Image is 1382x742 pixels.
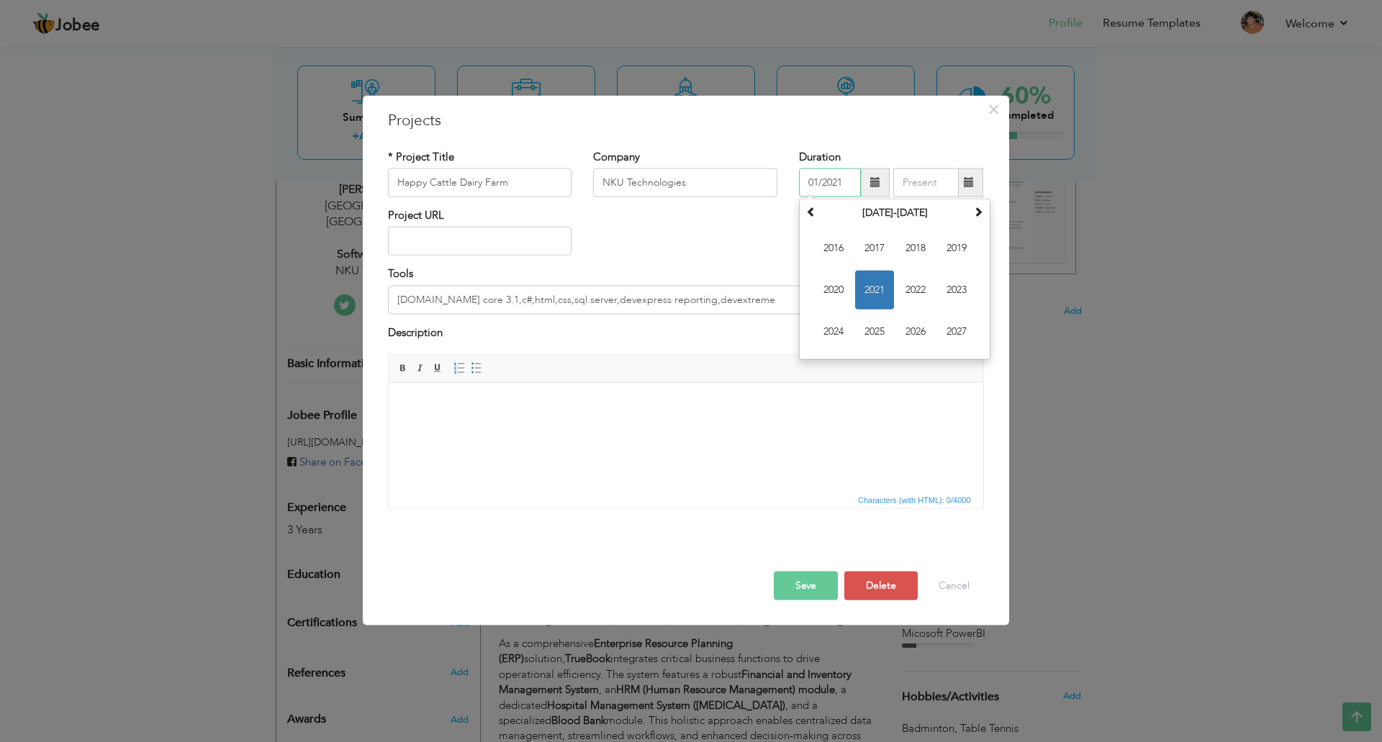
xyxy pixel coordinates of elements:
span: Previous Decade [806,207,816,217]
span: 2026 [896,312,935,351]
button: Cancel [924,571,984,600]
label: Tools [388,266,413,281]
input: From [799,168,861,197]
button: Delete [844,571,918,600]
span: 2021 [855,271,894,309]
span: 2020 [814,271,853,309]
a: Underline [430,361,446,376]
a: Italic [412,361,428,376]
span: 2023 [937,271,976,309]
div: Statistics [855,494,975,507]
label: Company [593,149,640,164]
span: Characters (with HTML): 0/4000 [855,494,974,507]
a: Insert/Remove Bulleted List [469,361,484,376]
span: 2024 [814,312,853,351]
span: 2016 [814,229,853,268]
span: 2017 [855,229,894,268]
span: 2019 [937,229,976,268]
span: 2022 [896,271,935,309]
span: 2027 [937,312,976,351]
th: Select Decade [820,202,970,224]
label: Description [388,325,443,340]
iframe: Rich Text Editor, projectEditor [389,383,983,491]
button: Save [774,571,838,600]
span: 2018 [896,229,935,268]
span: 2025 [855,312,894,351]
label: * Project Title [388,149,454,164]
a: Insert/Remove Numbered List [451,361,467,376]
label: Project URL [388,208,444,223]
span: × [988,96,1000,122]
span: Next Decade [973,207,983,217]
h3: Projects [388,109,984,131]
label: Duration [799,149,841,164]
a: Bold [395,361,411,376]
button: Close [983,97,1006,120]
input: Present [893,168,959,197]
